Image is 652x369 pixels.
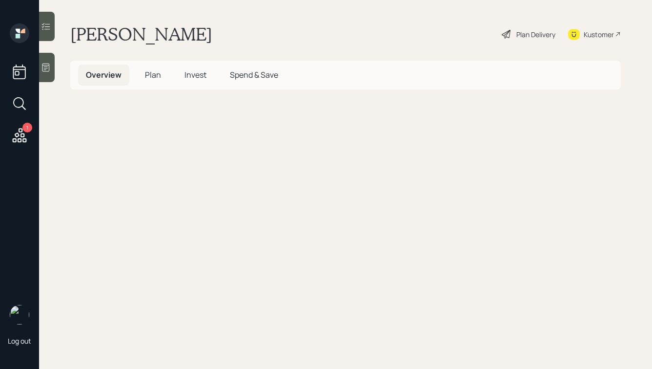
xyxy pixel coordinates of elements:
[516,29,555,40] div: Plan Delivery
[184,69,206,80] span: Invest
[22,123,32,132] div: 1
[70,23,212,45] h1: [PERSON_NAME]
[10,305,29,325] img: hunter_neumayer.jpg
[584,29,614,40] div: Kustomer
[86,69,122,80] span: Overview
[8,336,31,346] div: Log out
[145,69,161,80] span: Plan
[230,69,278,80] span: Spend & Save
